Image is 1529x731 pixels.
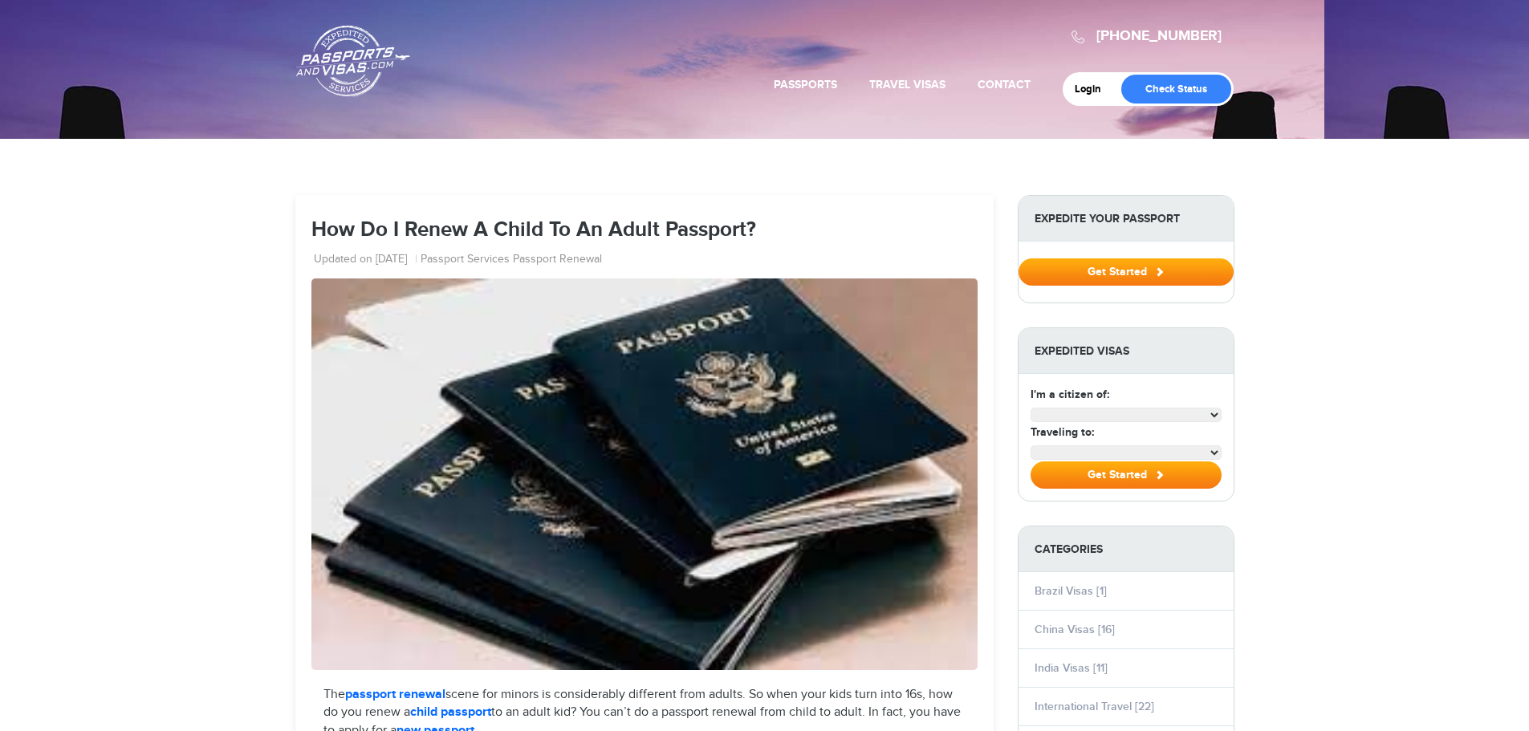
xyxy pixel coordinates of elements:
strong: Categories [1019,526,1234,572]
a: Contact [978,78,1031,91]
label: I'm a citizen of: [1031,386,1109,403]
a: Passport Services [421,252,510,268]
strong: Expedited Visas [1019,328,1234,374]
a: Check Status [1121,75,1231,104]
a: Get Started [1019,265,1234,278]
li: Updated on [DATE] [314,252,417,268]
a: India Visas [11] [1035,661,1108,675]
button: Get Started [1031,461,1222,489]
a: [PHONE_NUMBER] [1096,27,1222,45]
button: Get Started [1019,258,1234,286]
a: Passport Renewal [513,252,602,268]
a: passport renewal [345,687,445,702]
strong: Expedite Your Passport [1019,196,1234,242]
a: Login [1075,83,1112,95]
a: Brazil Visas [1] [1035,584,1107,598]
a: Passports & [DOMAIN_NAME] [296,25,410,97]
label: Traveling to: [1031,424,1094,441]
img: download__7__-_28de80_-_2186b91805bf8f87dc4281b6adbed06c6a56d5ae.jpg [311,278,978,669]
a: Passports [774,78,837,91]
h1: How Do I Renew A Child To An Adult Passport? [311,219,978,242]
a: child passport [410,705,491,720]
a: International Travel [22] [1035,700,1154,713]
a: China Visas [16] [1035,623,1115,636]
a: Travel Visas [869,78,945,91]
